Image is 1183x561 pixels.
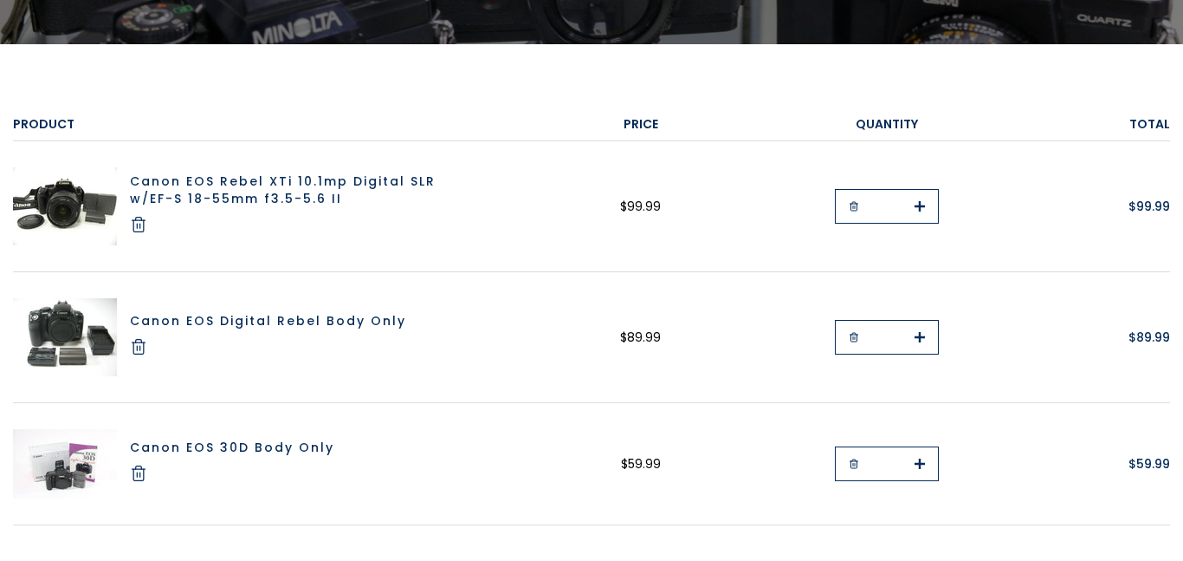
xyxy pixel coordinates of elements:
[13,429,117,499] img: Canon EOS 30D Body Only Digital Cameras - Digital SLR Cameras Canon 0320306521
[1128,453,1170,475] span: $59.99
[130,439,334,456] a: Canon EOS 30D Body Only
[506,196,776,218] div: $99.99
[1128,196,1170,218] span: $99.99
[1128,327,1170,349] span: $89.99
[986,114,1183,135] div: Total
[130,312,406,329] a: Canon EOS Digital Rebel Body Only
[493,114,789,135] div: Price
[789,114,986,135] div: Quantity
[13,298,117,376] img: Canon EOS Digital Rebel Body Only Digital Cameras - Digital SLR Cameras Canon 1860508990
[506,453,776,475] div: $59.99
[506,327,776,349] div: $89.99
[130,173,436,207] a: Canon EOS Rebel XTi 10.1mp Digital SLR w/EF-S 18-55mm f3.5-5.6 II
